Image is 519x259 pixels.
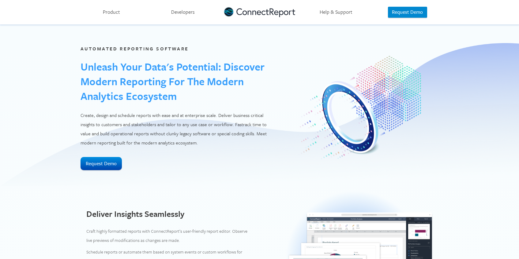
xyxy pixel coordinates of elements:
[81,160,122,167] a: Request Demo
[81,59,271,103] h1: Unleash Your Data's Potential: Discover Modern Reporting for the Modern Analytics Ecosystem
[86,208,249,220] h2: Deliver Insights Seamlessly
[81,45,189,52] label: Automated Reporting Software
[81,111,271,147] p: Create, design and schedule reports with ease and at enterprise scale. Deliver business critical ...
[86,227,249,245] p: Craft highly formatted reports with ConnectReport’s user-friendly report editor. Observe live pre...
[388,7,427,18] button: Request Demo
[81,157,122,170] button: Request Demo
[299,56,421,160] img: Centralized Reporting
